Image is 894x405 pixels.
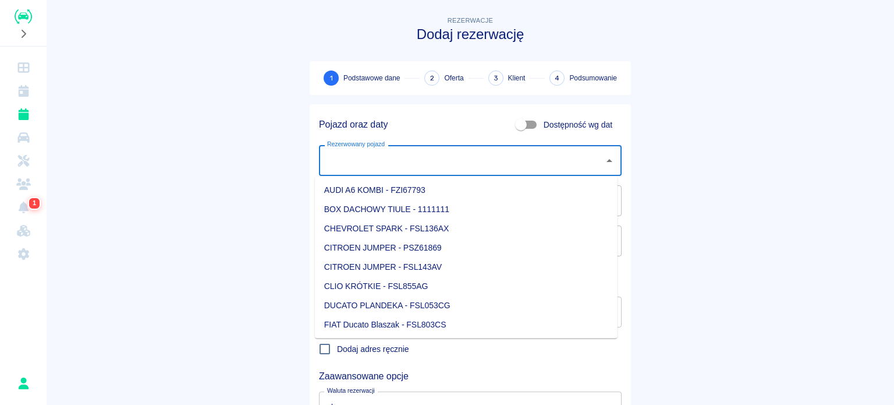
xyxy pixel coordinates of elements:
[315,219,618,238] li: CHEVROLET SPARK - FSL136AX
[327,140,385,149] label: Rezerwowany pojazd
[601,153,618,169] button: Zamknij
[5,149,42,172] a: Serwisy
[315,238,618,258] li: CITROEN JUMPER - PSZ61869
[5,219,42,242] a: Widget WWW
[444,73,463,83] span: Oferta
[315,181,618,200] li: AUDI A6 KOMBI - FZI67793
[315,258,618,277] li: CITROEN JUMPER - FSL143AV
[5,196,42,219] a: Powiadomienia
[5,126,42,149] a: Flota
[5,79,42,103] a: Kalendarz
[544,119,612,131] span: Dostępność wg dat
[315,315,618,334] li: FIAT Ducato Blaszak - FSL803CS
[15,26,32,41] button: Rozwiń nawigację
[508,73,526,83] span: Klient
[5,103,42,126] a: Rezerwacje
[30,198,38,209] span: 1
[343,73,400,83] span: Podstawowe dane
[11,371,36,396] button: Rafał Płaza
[319,119,388,131] h5: Pojazd oraz daty
[310,26,631,43] h3: Dodaj rezerwację
[5,172,42,196] a: Klienci
[569,73,617,83] span: Podsumowanie
[5,242,42,266] a: Ustawienia
[448,17,493,24] span: Rezerwacje
[337,343,409,355] span: Dodaj adres ręcznie
[319,371,622,382] h5: Zaawansowane opcje
[5,56,42,79] a: Dashboard
[315,277,618,296] li: CLIO KRÓTKIE - FSL855AG
[555,72,559,84] span: 4
[315,296,618,315] li: DUCATO PLANDEKA - FSL053CG
[430,72,434,84] span: 2
[315,334,618,354] li: FIAT TALENTO 9 OS - FG9817J
[315,200,618,219] li: BOX DACHOWY TIULE - 1111111
[327,386,375,395] label: Waluta rezerwacji
[15,9,32,24] img: Renthelp
[494,72,498,84] span: 3
[330,72,333,84] span: 1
